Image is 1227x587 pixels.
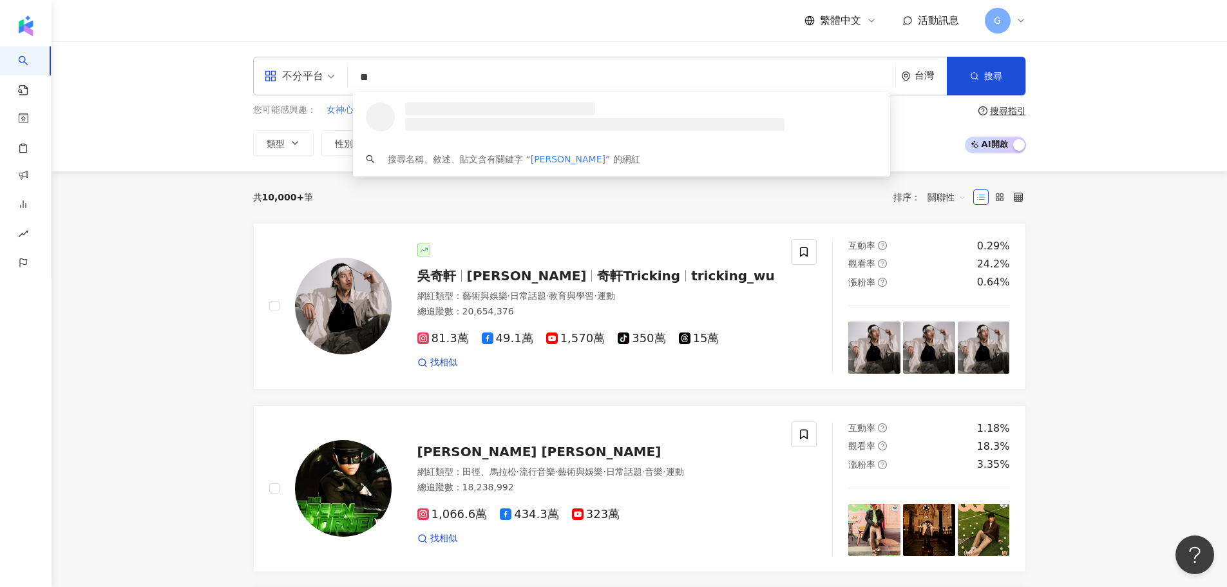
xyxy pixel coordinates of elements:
[264,70,277,82] span: appstore
[878,460,887,469] span: question-circle
[958,504,1010,556] img: post-image
[519,467,555,477] span: 流行音樂
[417,356,457,369] a: 找相似
[994,14,1001,28] span: G
[417,466,776,479] div: 網紅類型 ：
[977,275,1010,289] div: 0.64%
[878,423,887,432] span: question-circle
[645,467,663,477] span: 音樂
[977,239,1010,253] div: 0.29%
[947,57,1025,95] button: 搜尋
[555,467,558,477] span: ·
[262,192,305,202] span: 10,000+
[417,332,469,345] span: 81.3萬
[430,356,457,369] span: 找相似
[417,268,456,284] span: 吳奇軒
[927,187,966,207] span: 關聯性
[1175,535,1214,574] iframe: Help Scout Beacon - Open
[546,291,549,301] span: ·
[878,278,887,287] span: question-circle
[253,223,1026,390] a: KOL Avatar吳奇軒[PERSON_NAME]奇軒Trickingtricking_wu網紅類型：藝術與娛樂·日常話題·教育與學習·運動總追蹤數：20,654,37681.3萬49.1萬1...
[546,332,605,345] span: 1,570萬
[848,322,900,374] img: post-image
[326,103,408,117] button: 女神心機最高層經銷
[549,291,594,301] span: 教育與學習
[848,240,875,251] span: 互動率
[594,291,596,301] span: ·
[267,139,285,149] span: 類型
[558,467,603,477] span: 藝術與娛樂
[679,332,719,345] span: 15萬
[530,154,605,164] span: [PERSON_NAME]
[517,467,519,477] span: ·
[417,290,776,303] div: 網紅類型 ：
[893,187,973,207] div: 排序：
[848,277,875,287] span: 漲粉率
[663,467,665,477] span: ·
[253,104,316,117] span: 您可能感興趣：
[990,106,1026,116] div: 搜尋指引
[977,439,1010,454] div: 18.3%
[597,268,680,284] span: 奇軒Tricking
[984,71,1002,81] span: 搜尋
[508,291,510,301] span: ·
[327,104,408,117] span: 女神心機最高層經銷
[848,504,900,556] img: post-image
[606,467,642,477] span: 日常話題
[467,268,587,284] span: [PERSON_NAME]
[903,322,955,374] img: post-image
[510,291,546,301] span: 日常話題
[417,532,457,545] a: 找相似
[482,332,533,345] span: 49.1萬
[500,508,559,521] span: 434.3萬
[295,258,392,354] img: KOL Avatar
[597,291,615,301] span: 運動
[977,421,1010,436] div: 1.18%
[335,139,353,149] span: 性別
[878,441,887,450] span: question-circle
[417,305,776,318] div: 總追蹤數 ： 20,654,376
[264,66,323,86] div: 不分平台
[18,46,44,97] a: search
[848,441,875,451] span: 觀看率
[430,532,457,545] span: 找相似
[417,508,488,521] span: 1,066.6萬
[253,405,1026,572] a: KOL Avatar[PERSON_NAME] [PERSON_NAME]網紅類型：田徑、馬拉松·流行音樂·藝術與娛樂·日常話題·音樂·運動總追蹤數：18,238,9921,066.6萬434....
[848,258,875,269] span: 觀看率
[572,508,620,521] span: 323萬
[18,221,28,250] span: rise
[848,423,875,433] span: 互動率
[878,259,887,268] span: question-circle
[691,268,775,284] span: tricking_wu
[977,257,1010,271] div: 24.2%
[918,14,959,26] span: 活動訊息
[901,72,911,81] span: environment
[978,106,987,115] span: question-circle
[388,152,640,166] div: 搜尋名稱、敘述、貼文含有關鍵字 “ ” 的網紅
[666,467,684,477] span: 運動
[642,467,645,477] span: ·
[848,459,875,470] span: 漲粉率
[603,467,605,477] span: ·
[462,291,508,301] span: 藝術與娛樂
[15,15,36,36] img: logo icon
[977,457,1010,472] div: 3.35%
[253,130,314,156] button: 類型
[915,70,947,81] div: 台灣
[417,444,661,459] span: [PERSON_NAME] [PERSON_NAME]
[462,467,517,477] span: 田徑、馬拉松
[321,130,382,156] button: 性別
[878,241,887,250] span: question-circle
[618,332,665,345] span: 350萬
[417,481,776,494] div: 總追蹤數 ： 18,238,992
[903,504,955,556] img: post-image
[253,192,314,202] div: 共 筆
[820,14,861,28] span: 繁體中文
[295,440,392,537] img: KOL Avatar
[958,322,1010,374] img: post-image
[366,155,375,164] span: search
